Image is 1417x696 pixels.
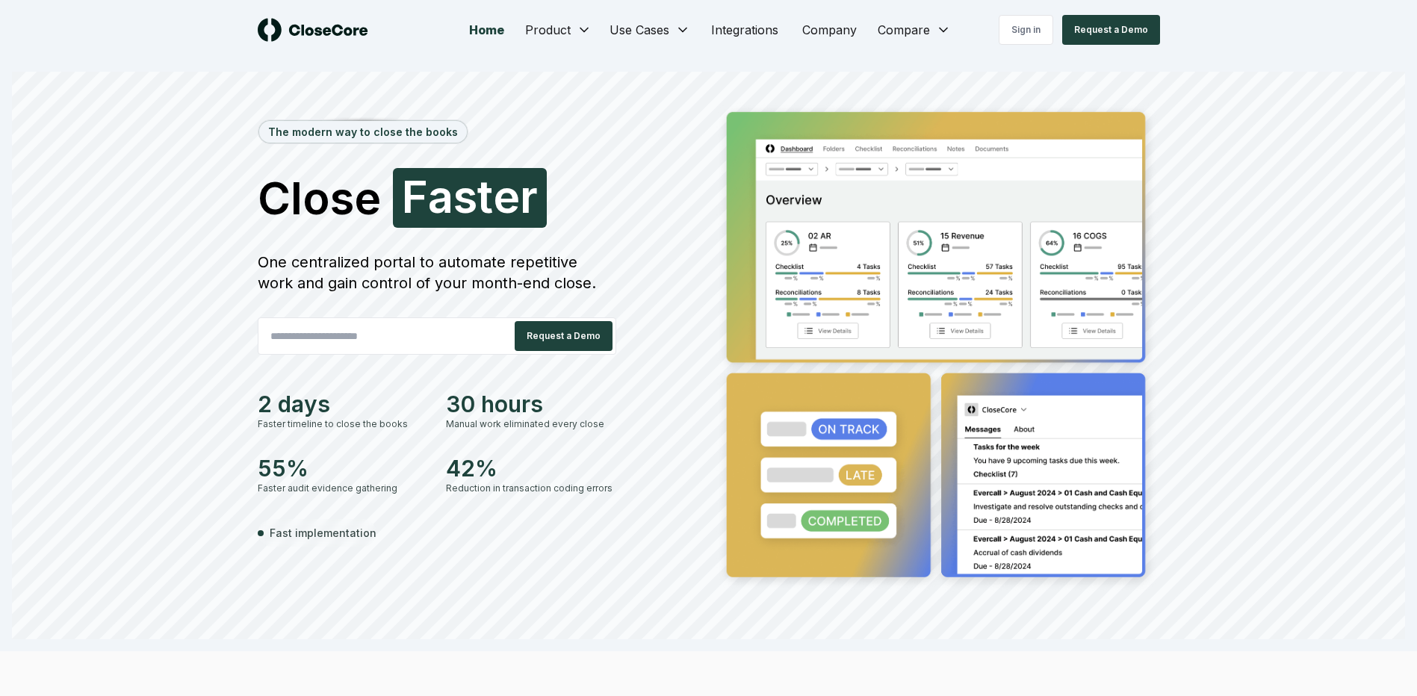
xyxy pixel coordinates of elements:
[258,175,381,220] span: Close
[258,252,616,293] div: One centralized portal to automate repetitive work and gain control of your month-end close.
[477,174,493,219] span: t
[869,15,960,45] button: Compare
[258,391,428,417] div: 2 days
[258,18,368,42] img: logo
[446,417,616,431] div: Manual work eliminated every close
[601,15,699,45] button: Use Cases
[516,15,601,45] button: Product
[493,174,520,219] span: e
[699,15,790,45] a: Integrations
[446,482,616,495] div: Reduction in transaction coding errors
[428,174,453,219] span: a
[715,102,1160,593] img: Jumbotron
[258,455,428,482] div: 55%
[878,21,930,39] span: Compare
[258,482,428,495] div: Faster audit evidence gathering
[999,15,1053,45] a: Sign in
[457,15,516,45] a: Home
[446,391,616,417] div: 30 hours
[515,321,613,351] button: Request a Demo
[525,21,571,39] span: Product
[453,174,477,219] span: s
[520,174,538,219] span: r
[610,21,669,39] span: Use Cases
[270,525,376,541] span: Fast implementation
[402,174,428,219] span: F
[259,121,467,143] div: The modern way to close the books
[790,15,869,45] a: Company
[258,417,428,431] div: Faster timeline to close the books
[1062,15,1160,45] button: Request a Demo
[446,455,616,482] div: 42%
